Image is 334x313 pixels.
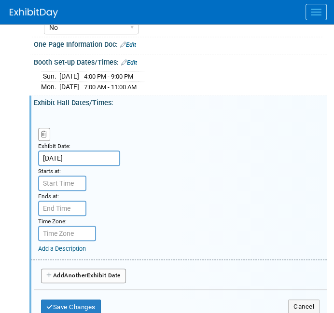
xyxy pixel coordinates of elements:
[34,37,327,50] div: One Page Information Doc:
[38,168,61,175] small: Starts at:
[38,245,86,252] a: Add a Description
[10,8,58,18] img: ExhibitDay
[41,82,59,92] td: Mon.
[38,176,86,191] input: Start Time
[84,83,137,91] span: 7:00 AM - 11:00 AM
[121,59,137,66] a: Edit
[34,95,327,108] div: Exhibit Hall Dates/Times:
[59,82,79,92] td: [DATE]
[38,150,120,166] input: Date
[64,272,87,279] span: Another
[84,73,133,80] span: 4:00 PM - 9:00 PM
[306,4,327,20] button: Menu
[41,269,126,283] button: AddAnotherExhibit Date
[120,41,136,48] a: Edit
[38,226,96,241] input: Time Zone
[38,193,59,200] small: Ends at:
[38,201,86,216] input: End Time
[34,55,327,68] div: Booth Set-up Dates/Times:
[38,143,70,150] small: Exhibit Date:
[41,71,59,82] td: Sun.
[59,71,79,82] td: [DATE]
[38,218,67,225] small: Time Zone:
